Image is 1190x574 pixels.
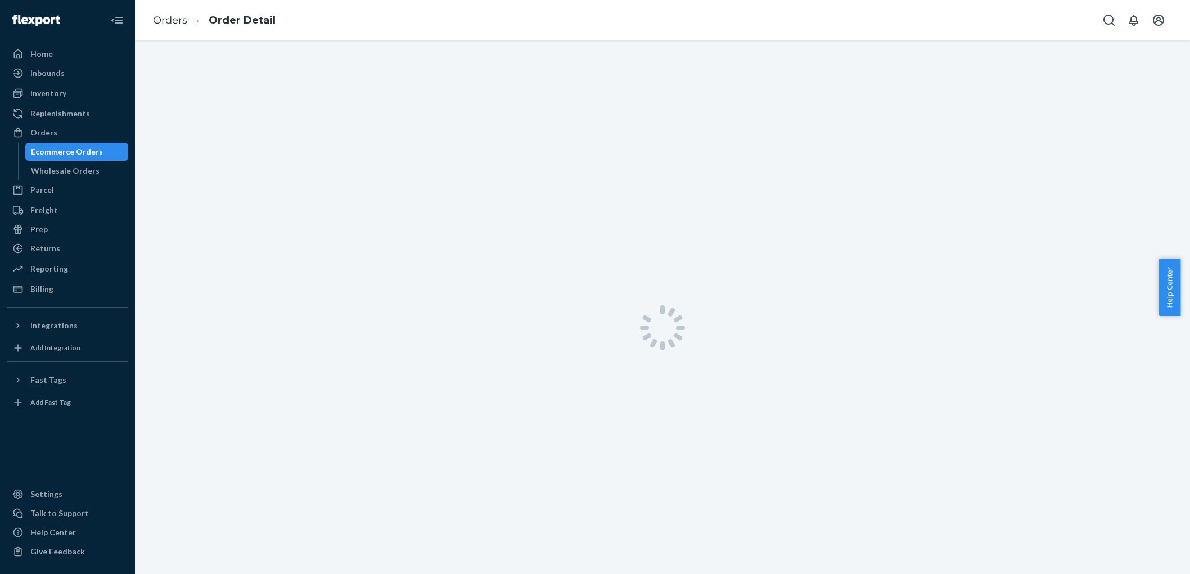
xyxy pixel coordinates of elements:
[25,143,129,161] a: Ecommerce Orders
[7,84,128,102] a: Inventory
[1098,9,1120,31] button: Open Search Box
[7,280,128,298] a: Billing
[30,263,68,274] div: Reporting
[12,15,60,26] img: Flexport logo
[30,320,78,331] div: Integrations
[7,317,128,335] button: Integrations
[30,343,80,352] div: Add Integration
[30,283,53,295] div: Billing
[144,4,285,37] ol: breadcrumbs
[30,108,90,119] div: Replenishments
[209,14,276,26] a: Order Detail
[7,201,128,219] a: Freight
[1159,259,1180,316] button: Help Center
[7,339,128,357] a: Add Integration
[7,543,128,561] button: Give Feedback
[7,523,128,541] a: Help Center
[30,397,71,407] div: Add Fast Tag
[30,243,60,254] div: Returns
[31,165,100,177] div: Wholesale Orders
[30,205,58,216] div: Freight
[7,260,128,278] a: Reporting
[30,489,62,500] div: Settings
[30,88,66,99] div: Inventory
[7,239,128,257] a: Returns
[7,504,128,522] button: Talk to Support
[7,105,128,123] a: Replenishments
[1123,9,1145,31] button: Open notifications
[7,371,128,389] button: Fast Tags
[7,220,128,238] a: Prep
[30,48,53,60] div: Home
[30,224,48,235] div: Prep
[153,14,187,26] a: Orders
[30,67,65,79] div: Inbounds
[7,64,128,82] a: Inbounds
[30,374,66,386] div: Fast Tags
[30,184,54,196] div: Parcel
[1147,9,1170,31] button: Open account menu
[106,9,128,31] button: Close Navigation
[7,485,128,503] a: Settings
[7,181,128,199] a: Parcel
[31,146,103,157] div: Ecommerce Orders
[30,127,57,138] div: Orders
[30,508,89,519] div: Talk to Support
[30,527,76,538] div: Help Center
[7,124,128,142] a: Orders
[7,45,128,63] a: Home
[7,394,128,412] a: Add Fast Tag
[25,162,129,180] a: Wholesale Orders
[30,546,85,557] div: Give Feedback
